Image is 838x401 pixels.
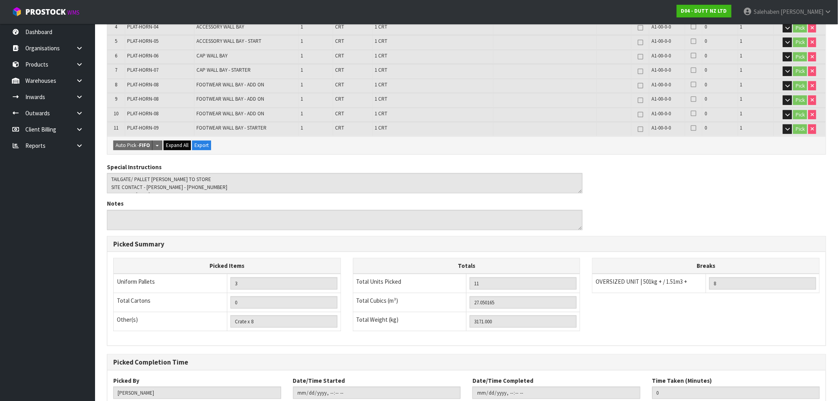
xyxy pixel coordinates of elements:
[793,95,807,105] button: Pick
[651,67,671,73] span: A1-00-0-0
[301,38,303,44] span: 1
[301,95,303,102] span: 1
[164,141,191,150] button: Expand All
[740,67,743,73] span: 1
[114,110,118,117] span: 10
[301,110,303,117] span: 1
[107,199,124,208] label: Notes
[230,277,337,290] input: UNIFORM P LINES
[114,274,227,293] td: Uniform Pallets
[740,52,743,59] span: 1
[353,293,467,312] td: Total Cubics (m³)
[705,23,707,30] span: 0
[115,81,117,88] span: 8
[301,52,303,59] span: 1
[335,38,344,44] span: CRT
[375,95,387,102] span: 1 CRT
[651,38,671,44] span: A1-00-0-0
[375,52,387,59] span: 1 CRT
[651,95,671,102] span: A1-00-0-0
[793,23,807,33] button: Pick
[375,67,387,73] span: 1 CRT
[25,7,66,17] span: ProStock
[113,141,152,150] button: Auto Pick -FIFO
[705,52,707,59] span: 0
[353,312,467,331] td: Total Weight (kg)
[793,67,807,76] button: Pick
[677,5,731,17] a: D04 - DUTT NZ LTD
[335,95,344,102] span: CRT
[335,110,344,117] span: CRT
[592,258,820,274] th: Breaks
[705,81,707,88] span: 0
[705,124,707,131] span: 0
[196,23,244,30] span: ACCESSORY WALL BAY
[375,124,387,131] span: 1 CRT
[353,258,580,274] th: Totals
[705,95,707,102] span: 0
[652,376,712,385] label: Time Taken (Minutes)
[115,52,117,59] span: 6
[115,67,117,73] span: 7
[740,95,743,102] span: 1
[114,258,341,274] th: Picked Items
[651,23,671,30] span: A1-00-0-0
[301,23,303,30] span: 1
[651,52,671,59] span: A1-00-0-0
[793,81,807,91] button: Pick
[196,52,227,59] span: CAP WALL BAY
[793,124,807,134] button: Pick
[353,274,467,293] td: Total Units Picked
[740,124,743,131] span: 1
[196,110,264,117] span: FOOTWEAR WALL BAY - ADD ON
[793,110,807,120] button: Pick
[196,124,267,131] span: FOOTWEAR WALL BAY - STARTER
[651,124,671,131] span: A1-00-0-0
[166,142,189,149] span: Expand All
[230,296,337,309] input: OUTERS TOTAL = CTN
[196,95,264,102] span: FOOTWEAR WALL BAY - ADD ON
[114,293,227,312] td: Total Cartons
[196,81,264,88] span: FOOTWEAR WALL BAY - ADD ON
[705,38,707,44] span: 0
[127,67,158,73] span: PLAT-HORN-07
[375,110,387,117] span: 1 CRT
[196,38,261,44] span: ACCESSORY WALL BAY - START
[375,23,387,30] span: 1 CRT
[115,38,117,44] span: 5
[113,359,820,366] h3: Picked Completion Time
[335,81,344,88] span: CRT
[335,52,344,59] span: CRT
[127,38,158,44] span: PLAT-HORN-05
[781,8,823,15] span: [PERSON_NAME]
[754,8,779,15] span: Salehaben
[293,376,345,385] label: Date/Time Started
[107,163,162,171] label: Special Instructions
[12,7,22,17] img: cube-alt.png
[301,124,303,131] span: 1
[301,67,303,73] span: 1
[127,81,158,88] span: PLAT-HORN-08
[335,124,344,131] span: CRT
[375,81,387,88] span: 1 CRT
[705,67,707,73] span: 0
[127,110,158,117] span: PLAT-HORN-08
[113,387,281,399] input: Picked By
[740,38,743,44] span: 1
[127,23,158,30] span: PLAT-HORN-04
[740,81,743,88] span: 1
[301,81,303,88] span: 1
[127,52,158,59] span: PLAT-HORN-06
[114,312,227,331] td: Other(s)
[115,23,117,30] span: 4
[335,23,344,30] span: CRT
[472,376,533,385] label: Date/Time Completed
[793,38,807,47] button: Pick
[196,67,251,73] span: CAP WALL BAY - STARTER
[115,95,117,102] span: 9
[139,142,150,149] strong: FIFO
[335,67,344,73] span: CRT
[113,376,139,385] label: Picked By
[705,110,707,117] span: 0
[651,110,671,117] span: A1-00-0-0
